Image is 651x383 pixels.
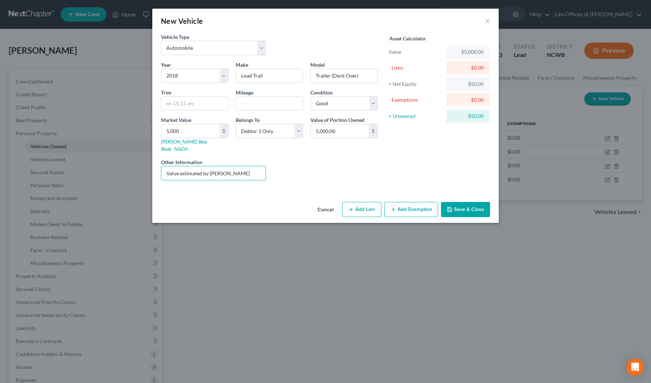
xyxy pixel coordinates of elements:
a: NADA [174,146,188,152]
input: (optional) [161,166,266,180]
div: = Unexempt [389,113,443,120]
div: Open Intercom Messenger [626,358,644,376]
span: Make [236,62,248,68]
label: Model [310,61,325,69]
label: Condition [310,89,333,96]
div: $ [369,124,377,138]
div: = Net Equity [389,80,443,88]
label: Market Value [161,116,191,124]
label: Mileage [236,89,253,96]
div: $ [219,124,228,138]
input: -- [236,97,303,110]
div: $0.00 [452,96,484,104]
button: Save & Close [441,202,490,217]
button: Add Exemption [384,202,438,217]
div: $0.00 [452,64,484,71]
a: [PERSON_NAME] Blue Book [161,138,207,152]
input: 0.00 [161,124,219,138]
input: ex. Nissan [236,69,303,83]
div: - Exemptions [389,96,443,104]
label: Year [161,61,171,69]
label: Value of Portion Owned [310,116,364,124]
label: Trim [161,89,171,96]
div: $5,000.00 [452,48,484,56]
div: - Liens [389,64,443,71]
label: Asset Calculator [389,35,426,42]
button: × [485,17,490,25]
div: $50.00 [452,80,484,88]
div: Value [389,48,443,56]
button: Add Lien [342,202,381,217]
div: New Vehicle [161,16,203,26]
input: ex. Altima [311,69,377,83]
input: ex. LS, LT, etc [161,97,228,110]
div: $50.00 [452,113,484,120]
label: Other Information [161,158,202,166]
label: Vehicle Type [161,33,189,41]
input: 0.00 [311,124,369,138]
button: Cancel [312,203,339,217]
span: Belongs To [236,117,260,123]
